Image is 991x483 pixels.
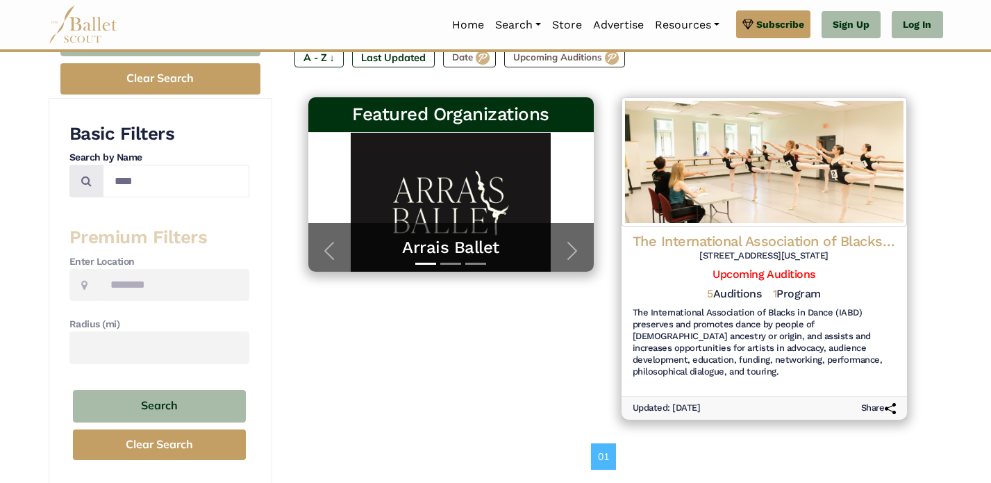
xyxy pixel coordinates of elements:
a: Log In [892,11,942,39]
h3: Featured Organizations [319,103,583,126]
label: Last Updated [352,48,435,67]
a: Store [547,10,588,40]
button: Slide 2 [440,256,461,272]
a: Resources [649,10,725,40]
a: Advertise [588,10,649,40]
a: Home [447,10,490,40]
label: Upcoming Auditions [504,48,625,67]
img: gem.svg [742,17,753,32]
a: Sign Up [822,11,881,39]
button: Clear Search [73,429,246,461]
label: A - Z ↓ [294,48,344,67]
h3: Premium Filters [69,226,249,249]
a: Upcoming Auditions [713,268,815,281]
button: Slide 1 [415,256,436,272]
h6: Updated: [DATE] [633,402,701,414]
h6: The International Association of Blacks in Dance (IABD) preserves and promotes dance by people of... [633,307,896,377]
span: 5 [707,287,713,300]
nav: Page navigation example [591,443,624,470]
span: Subscribe [756,17,804,32]
h5: Auditions [707,287,761,302]
span: 1 [773,287,777,300]
input: Location [99,269,249,302]
a: Search [490,10,547,40]
h4: The International Association of Blacks in Dance (IABD) [633,232,896,250]
a: Subscribe [736,10,810,38]
h4: Enter Location [69,255,249,269]
h3: Basic Filters [69,122,249,146]
a: 01 [591,443,616,470]
label: Date [443,48,496,67]
button: Slide 3 [465,256,486,272]
input: Search by names... [103,165,249,197]
button: Clear Search [60,63,260,95]
h4: Radius (mi) [69,318,249,331]
h4: Search by Name [69,151,249,165]
img: Logo [622,97,907,227]
h6: Share [861,402,896,414]
a: Arrais Ballet [322,237,580,259]
button: Search [73,390,246,423]
h6: [STREET_ADDRESS][US_STATE] [633,250,896,262]
h5: Program [773,287,821,302]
